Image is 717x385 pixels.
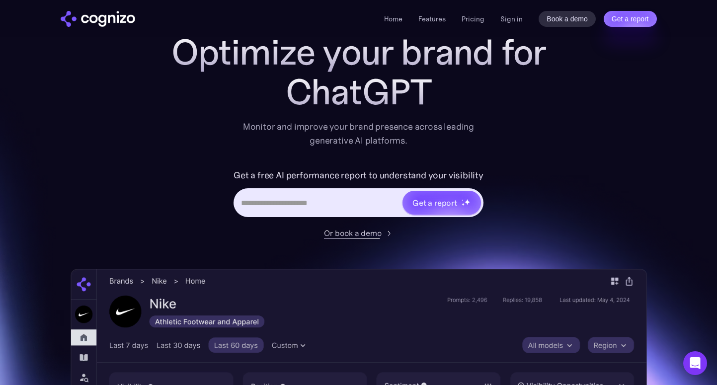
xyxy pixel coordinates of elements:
a: Features [418,14,446,23]
img: star [462,199,463,201]
div: Monitor and improve your brand presence across leading generative AI platforms. [237,120,481,148]
img: cognizo logo [61,11,135,27]
a: Pricing [462,14,484,23]
form: Hero URL Input Form [234,167,483,222]
a: Book a demo [539,11,596,27]
div: Or book a demo [324,227,382,239]
a: Or book a demo [324,227,394,239]
h1: Optimize your brand for [160,32,558,72]
a: Get a report [604,11,657,27]
div: Get a report [412,197,457,209]
a: home [61,11,135,27]
a: Home [384,14,402,23]
img: star [464,199,471,205]
a: Get a reportstarstarstar [401,190,482,216]
img: star [462,203,465,206]
div: ChatGPT [160,72,558,112]
div: Open Intercom Messenger [683,351,707,375]
a: Sign in [500,13,523,25]
label: Get a free AI performance report to understand your visibility [234,167,483,183]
